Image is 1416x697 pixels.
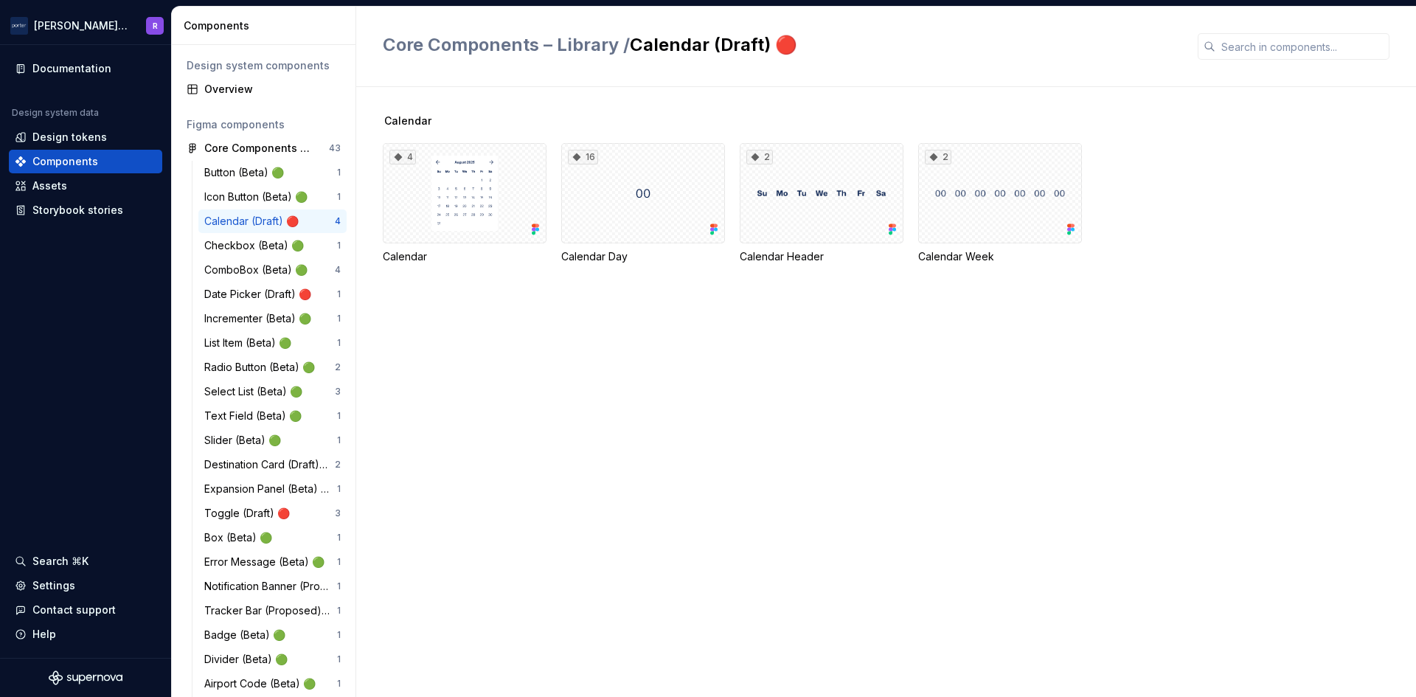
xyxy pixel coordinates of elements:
div: 1 [337,288,341,300]
div: 1 [337,337,341,349]
div: 4 [389,150,416,164]
div: Calendar (Draft) 🔴 [204,214,305,229]
div: 2 [925,150,951,164]
div: Error Message (Beta) 🟢 [204,555,330,569]
div: Text Field (Beta) 🟢 [204,409,308,423]
div: 1 [337,240,341,252]
div: R [153,20,158,32]
div: 1 [337,580,341,592]
div: Calendar Week [918,249,1082,264]
div: 43 [329,142,341,154]
div: 1 [337,434,341,446]
div: 2 [746,150,773,164]
div: 2 [335,361,341,373]
a: Tracker Bar (Proposed) 🟠1 [198,599,347,623]
div: Components [184,18,350,33]
div: Documentation [32,61,111,76]
div: 2Calendar Header [740,143,903,264]
div: Slider (Beta) 🟢 [204,433,287,448]
div: 4 [335,215,341,227]
div: Badge (Beta) 🟢 [204,628,291,642]
button: Contact support [9,598,162,622]
div: 1 [337,410,341,422]
div: 16 [568,150,598,164]
div: Core Components – Library [204,141,314,156]
a: Notification Banner (Proposed) 🟠1 [198,575,347,598]
div: Contact support [32,603,116,617]
div: Tracker Bar (Proposed) 🟠 [204,603,337,618]
div: List Item (Beta) 🟢 [204,336,297,350]
span: Core Components – Library / [383,34,630,55]
div: Divider (Beta) 🟢 [204,652,294,667]
a: Divider (Beta) 🟢1 [198,648,347,671]
a: Destination Card (Draft) 🔴2 [198,453,347,476]
div: Incrementer (Beta) 🟢 [204,311,317,326]
a: Date Picker (Draft) 🔴1 [198,282,347,306]
a: Error Message (Beta) 🟢1 [198,550,347,574]
div: 2 [335,459,341,471]
div: Search ⌘K [32,554,88,569]
div: Destination Card (Draft) 🔴 [204,457,335,472]
a: Icon Button (Beta) 🟢1 [198,185,347,209]
div: 1 [337,313,341,325]
div: 4 [335,264,341,276]
div: Design tokens [32,130,107,145]
div: Expansion Panel (Beta) 🟢 [204,482,337,496]
a: Design tokens [9,125,162,149]
div: 1 [337,167,341,178]
div: 1 [337,629,341,641]
a: Button (Beta) 🟢1 [198,161,347,184]
div: 1 [337,191,341,203]
a: Slider (Beta) 🟢1 [198,429,347,452]
div: 1 [337,653,341,665]
a: Expansion Panel (Beta) 🟢1 [198,477,347,501]
div: Calendar [383,249,546,264]
a: Settings [9,574,162,597]
button: Search ⌘K [9,549,162,573]
svg: Supernova Logo [49,670,122,685]
a: Components [9,150,162,173]
a: Checkbox (Beta) 🟢1 [198,234,347,257]
img: f0306bc8-3074-41fb-b11c-7d2e8671d5eb.png [10,17,28,35]
a: Overview [181,77,347,101]
span: Calendar [384,114,431,128]
div: ComboBox (Beta) 🟢 [204,263,313,277]
div: Select List (Beta) 🟢 [204,384,308,399]
div: Button (Beta) 🟢 [204,165,290,180]
div: Box (Beta) 🟢 [204,530,278,545]
input: Search in components... [1215,33,1389,60]
a: List Item (Beta) 🟢1 [198,331,347,355]
div: Checkbox (Beta) 🟢 [204,238,310,253]
button: Help [9,623,162,646]
a: Incrementer (Beta) 🟢1 [198,307,347,330]
div: 1 [337,483,341,495]
div: Overview [204,82,341,97]
a: Documentation [9,57,162,80]
div: 2Calendar Week [918,143,1082,264]
div: Radio Button (Beta) 🟢 [204,360,321,375]
div: Design system components [187,58,341,73]
div: 1 [337,605,341,617]
a: Assets [9,174,162,198]
h2: Calendar (Draft) 🔴 [383,33,1180,57]
div: Settings [32,578,75,593]
div: Help [32,627,56,642]
a: Storybook stories [9,198,162,222]
div: Figma components [187,117,341,132]
div: 3 [335,507,341,519]
a: Calendar (Draft) 🔴4 [198,209,347,233]
a: Text Field (Beta) 🟢1 [198,404,347,428]
div: Toggle (Draft) 🔴 [204,506,296,521]
div: Calendar Header [740,249,903,264]
a: ComboBox (Beta) 🟢4 [198,258,347,282]
div: Notification Banner (Proposed) 🟠 [204,579,337,594]
div: Assets [32,178,67,193]
a: Core Components – Library43 [181,136,347,160]
a: Badge (Beta) 🟢1 [198,623,347,647]
div: Airport Code (Beta) 🟢 [204,676,322,691]
a: Toggle (Draft) 🔴3 [198,502,347,525]
div: Icon Button (Beta) 🟢 [204,190,313,204]
div: Components [32,154,98,169]
div: Storybook stories [32,203,123,218]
